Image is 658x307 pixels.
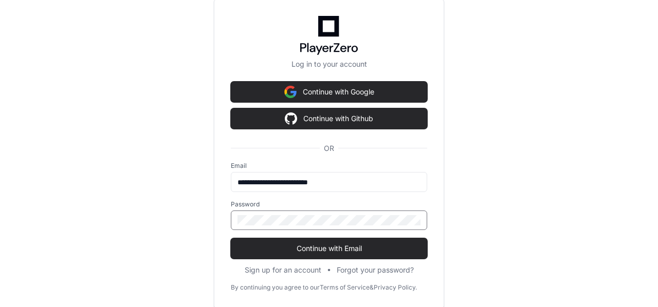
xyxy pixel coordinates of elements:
[231,243,427,254] span: Continue with Email
[337,265,414,275] button: Forgot your password?
[231,108,427,129] button: Continue with Github
[231,238,427,259] button: Continue with Email
[370,283,374,292] div: &
[285,108,297,129] img: Sign in with google
[320,143,338,153] span: OR
[231,283,320,292] div: By continuing you agree to our
[231,59,427,69] p: Log in to your account
[231,162,427,170] label: Email
[231,82,427,102] button: Continue with Google
[374,283,417,292] a: Privacy Policy.
[231,200,427,208] label: Password
[320,283,370,292] a: Terms of Service
[245,265,321,275] button: Sign up for an account
[284,82,297,102] img: Sign in with google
